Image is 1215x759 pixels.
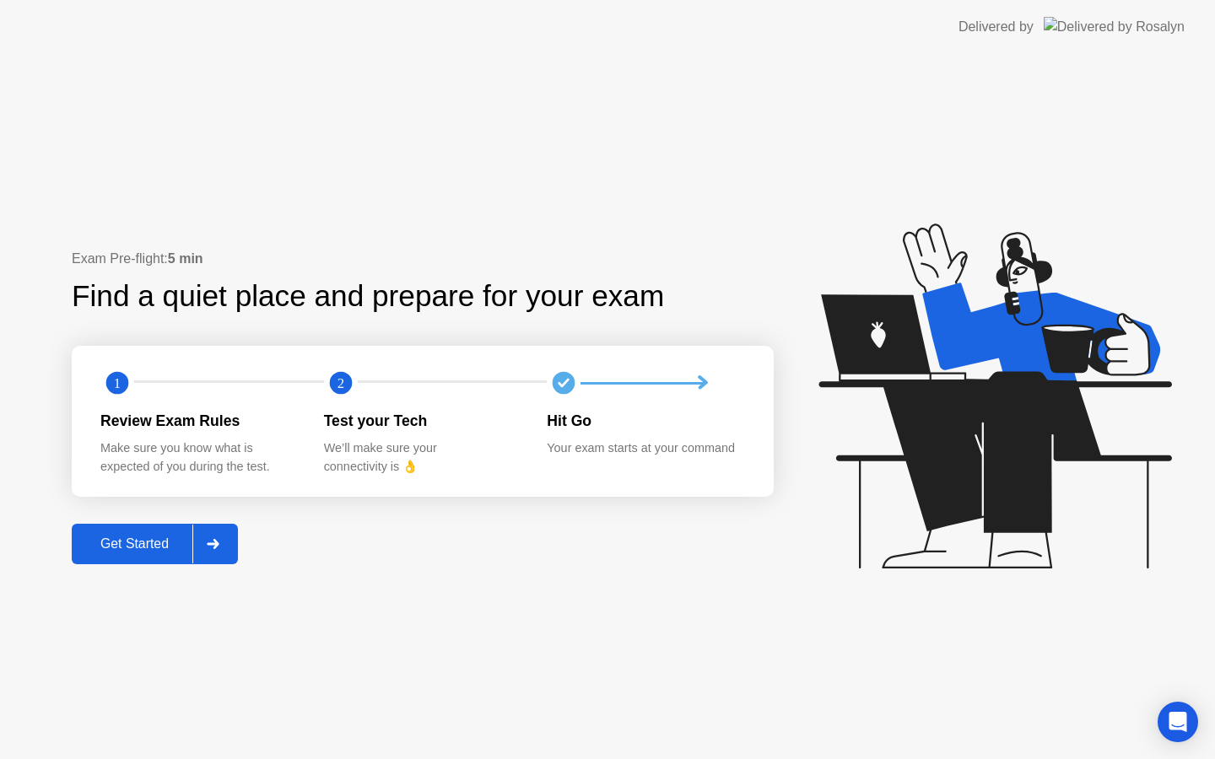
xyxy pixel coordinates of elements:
[958,17,1034,37] div: Delivered by
[1158,702,1198,742] div: Open Intercom Messenger
[77,536,192,552] div: Get Started
[114,375,121,391] text: 1
[547,410,743,432] div: Hit Go
[72,249,774,269] div: Exam Pre-flight:
[100,439,297,476] div: Make sure you know what is expected of you during the test.
[100,410,297,432] div: Review Exam Rules
[324,439,521,476] div: We’ll make sure your connectivity is 👌
[547,439,743,458] div: Your exam starts at your command
[72,274,667,319] div: Find a quiet place and prepare for your exam
[168,251,203,266] b: 5 min
[337,375,344,391] text: 2
[324,410,521,432] div: Test your Tech
[1044,17,1185,36] img: Delivered by Rosalyn
[72,524,238,564] button: Get Started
